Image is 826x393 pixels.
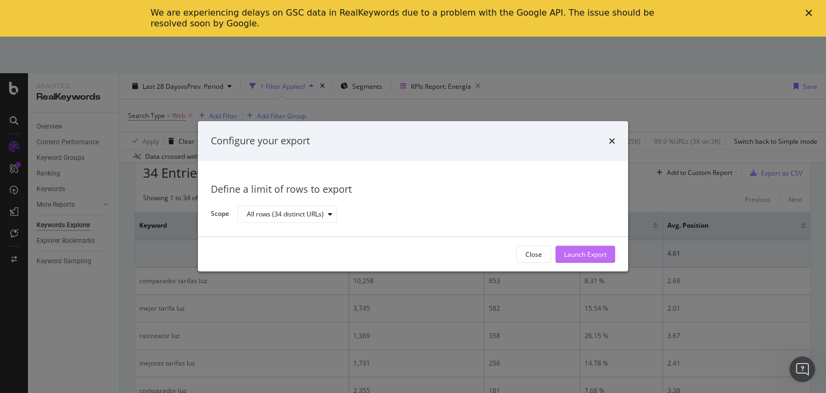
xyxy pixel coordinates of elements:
[556,246,615,263] button: Launch Export
[789,356,815,382] iframe: Intercom live chat
[525,250,542,259] div: Close
[238,206,337,223] button: All rows (34 distinct URLs)
[564,250,607,259] div: Launch Export
[247,211,324,217] div: All rows (34 distinct URLs)
[151,8,658,29] div: We are experiencing delays on GSC data in RealKeywords due to a problem with the Google API. The ...
[211,209,229,221] label: Scope
[516,246,551,263] button: Close
[198,121,628,271] div: modal
[806,10,816,16] div: Close
[609,134,615,148] div: times
[211,134,310,148] div: Configure your export
[211,183,615,196] div: Define a limit of rows to export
